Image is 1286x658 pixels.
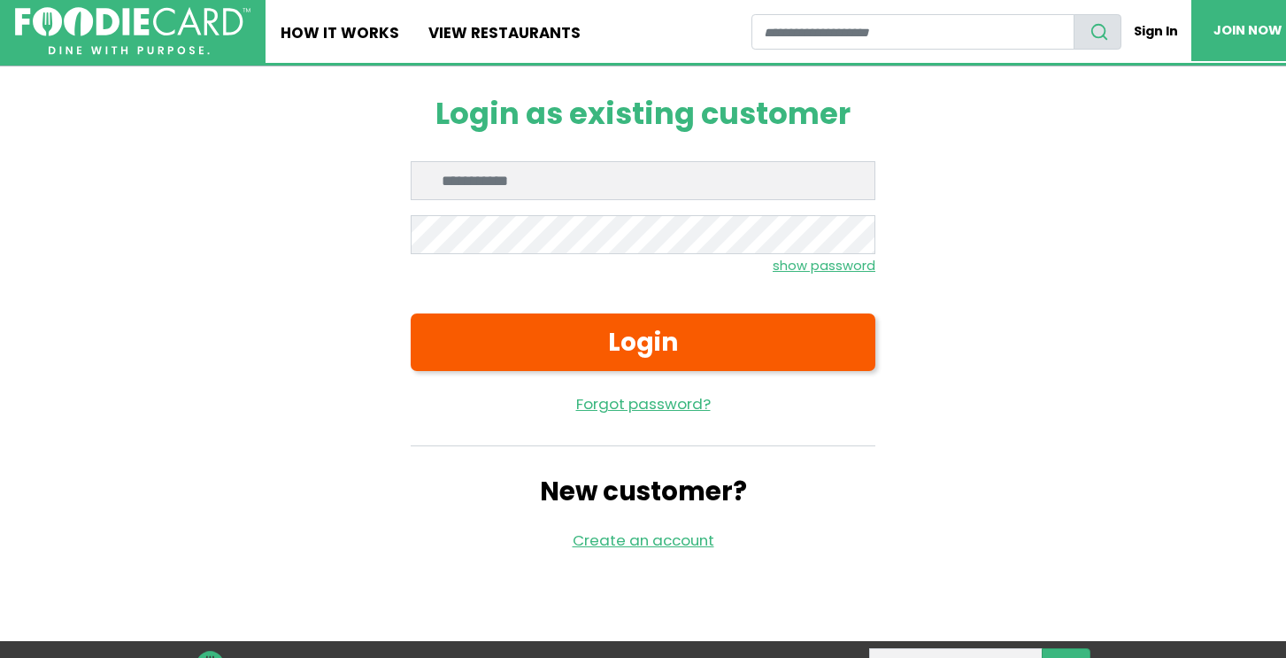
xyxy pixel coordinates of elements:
a: Sign In [1121,14,1191,49]
small: show password [773,257,875,275]
h2: New customer? [411,476,875,507]
button: Login [411,314,875,370]
h1: Login as existing customer [411,97,875,132]
img: FoodieCard; Eat, Drink, Save, Donate [15,7,250,55]
a: Create an account [573,530,714,551]
a: Forgot password? [411,393,875,415]
button: search [1074,14,1121,50]
input: restaurant search [751,14,1074,50]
